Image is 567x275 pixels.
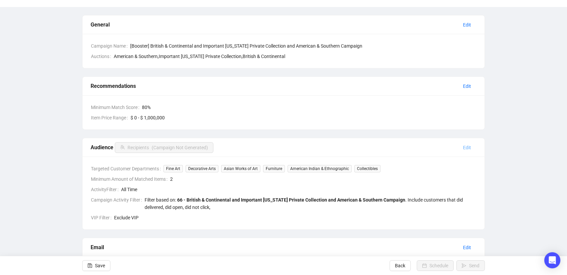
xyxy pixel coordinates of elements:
[131,114,476,121] span: $ 0 - $ 1,000,000
[184,205,210,210] span: did not click ,
[186,165,218,172] span: Decorative Arts
[114,214,476,221] span: Exclude VIP
[91,114,131,121] span: Item Price Range
[91,186,121,193] span: ActivityFilter
[91,144,213,151] span: Audience
[458,142,476,153] button: Edit
[417,260,454,271] button: Schedule
[456,260,485,271] button: Send
[91,214,114,221] span: VIP Filter
[91,53,114,60] span: Auctions
[163,165,183,172] span: Fine Art
[91,42,130,50] span: Campaign Name
[91,82,458,90] div: Recommendations
[91,196,145,211] span: Campaign Activity Filter
[263,165,285,172] span: Furniture
[390,260,411,271] button: Back
[463,21,471,29] span: Edit
[91,165,163,172] span: Targeted Customer Departments
[82,260,110,271] button: Save
[91,104,142,111] span: Minimum Match Score
[121,186,476,193] span: All Time
[91,175,170,183] span: Minimum Amount of Matched Items
[458,19,476,30] button: Edit
[95,256,105,275] span: Save
[243,53,285,60] span: British & Continental
[395,256,405,275] span: Back
[88,263,92,268] span: save
[91,20,458,29] div: General
[130,42,476,50] span: [Booster] British & Continental and Important [US_STATE] Private Collection and American & Southe...
[463,144,471,151] span: Edit
[145,196,476,211] div: Filter based on:
[354,165,380,172] span: Collectibles
[544,252,560,268] div: Open Intercom Messenger
[177,197,405,203] b: 66 - British & Continental and Important [US_STATE] Private Collection and American & Southern Ca...
[170,175,476,183] span: 2
[463,82,471,90] span: Edit
[458,242,476,253] button: Edit
[288,165,352,172] span: American Indian & Ethnographic
[458,81,476,92] button: Edit
[145,197,463,210] span: . Include customers that
[221,165,260,172] span: Asian Works of Art
[114,53,159,60] span: American & Southern ,
[115,142,213,153] button: Recipients(Campaign Not Generated)
[159,53,243,60] span: Important [US_STATE] Private Collection ,
[142,104,476,111] span: 80 %
[164,205,184,210] span: did open ,
[463,244,471,251] span: Edit
[91,243,458,252] div: Email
